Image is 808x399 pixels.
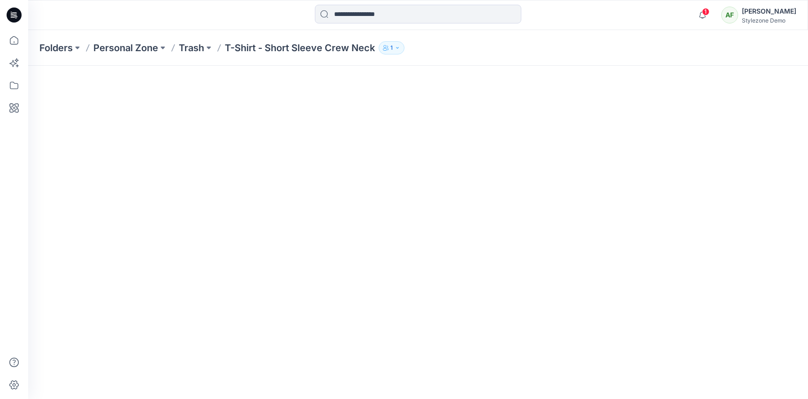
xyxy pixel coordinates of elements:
[742,17,796,24] div: Stylezone Demo
[93,41,158,54] a: Personal Zone
[179,41,204,54] a: Trash
[721,7,738,23] div: AF
[379,41,404,54] button: 1
[28,66,808,399] iframe: edit-style
[39,41,73,54] a: Folders
[702,8,709,15] span: 1
[742,6,796,17] div: [PERSON_NAME]
[225,41,375,54] p: T-Shirt - Short Sleeve Crew Neck
[390,43,393,53] p: 1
